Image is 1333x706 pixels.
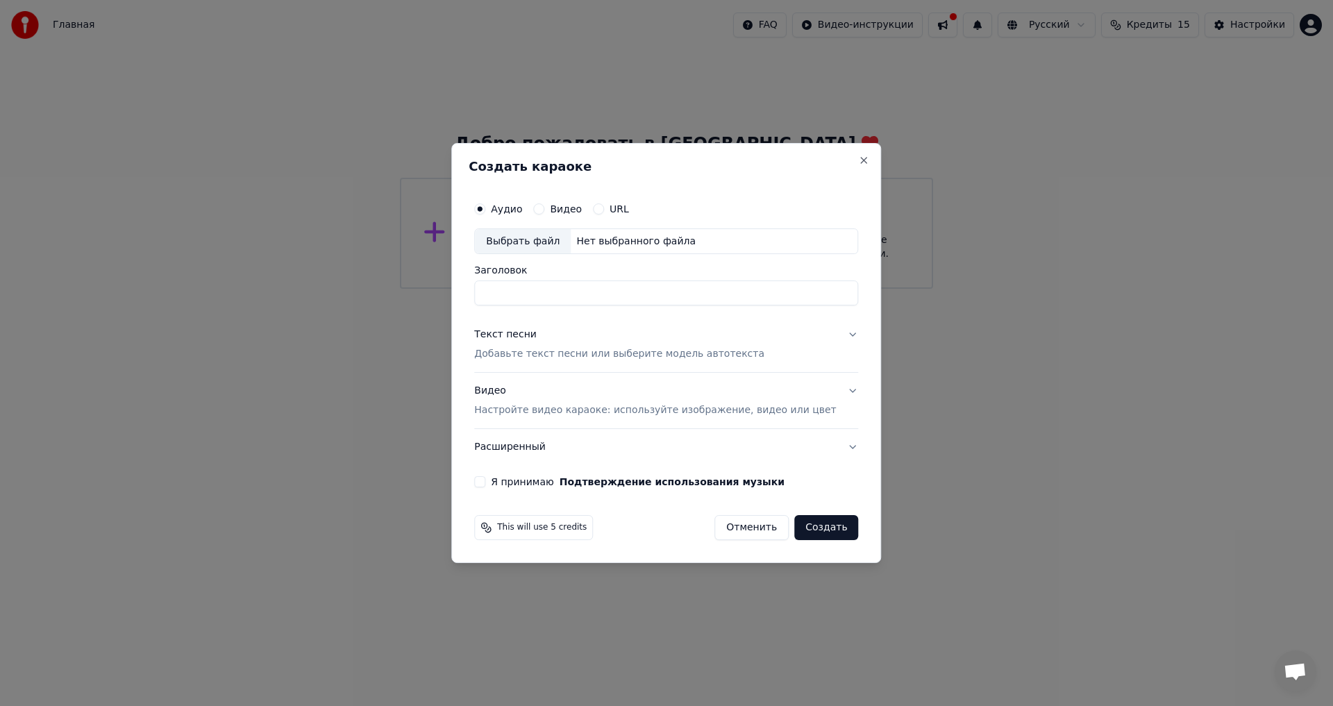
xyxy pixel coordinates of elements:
label: URL [610,204,629,214]
button: Отменить [714,515,789,540]
button: Я принимаю [560,477,785,487]
div: Нет выбранного файла [571,235,701,249]
label: Я принимаю [491,477,785,487]
button: ВидеоНастройте видео караоке: используйте изображение, видео или цвет [474,373,858,429]
label: Заголовок [474,266,858,276]
p: Настройте видео караоке: используйте изображение, видео или цвет [474,403,836,417]
h2: Создать караоке [469,160,864,173]
button: Текст песниДобавьте текст песни или выберите модель автотекста [474,317,858,373]
div: Выбрать файл [475,229,571,254]
button: Создать [794,515,858,540]
div: Текст песни [474,328,537,342]
p: Добавьте текст песни или выберите модель автотекста [474,348,764,362]
button: Расширенный [474,429,858,465]
label: Видео [550,204,582,214]
div: Видео [474,385,836,418]
span: This will use 5 credits [497,522,587,533]
label: Аудио [491,204,522,214]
